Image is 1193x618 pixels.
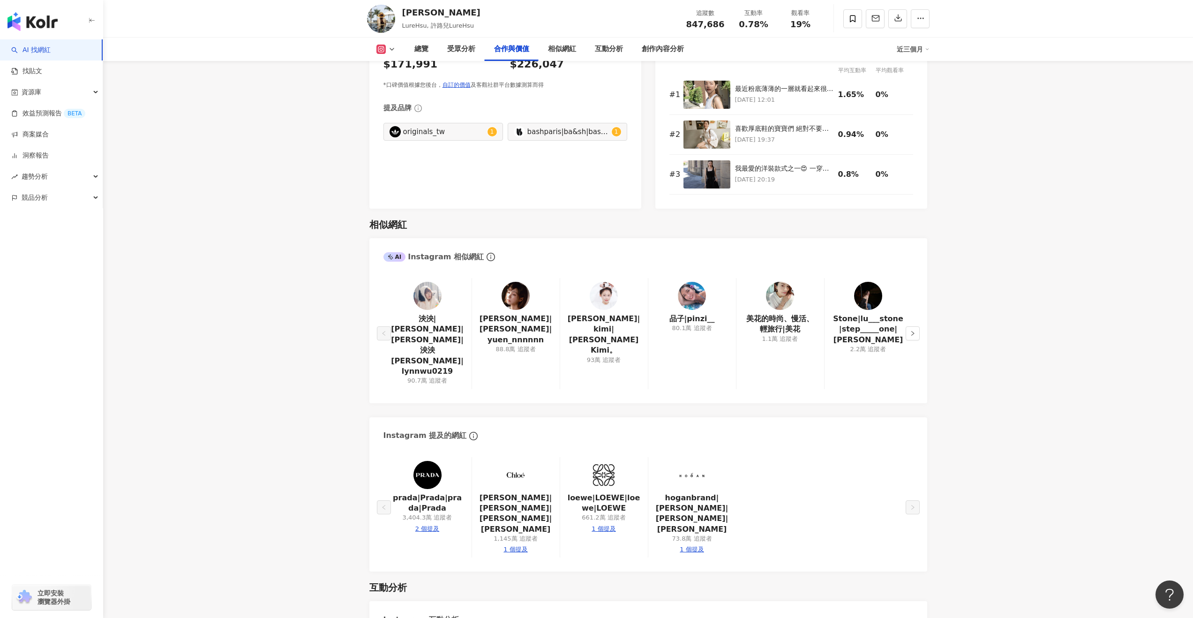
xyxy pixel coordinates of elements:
a: searchAI 找網紅 [11,45,51,55]
div: originals_tw [403,127,485,137]
span: 1 [490,128,494,135]
div: 0.94% [838,129,871,140]
img: KOL Avatar [766,282,794,310]
img: 我最愛的洋裝款式之一😍 一穿上就像為我訂製的😆♥️ 黑色蓬裙洋裝就是有種 柔和卻充滿力量 優雅不失叛逆的氣息🫢✊🏼自己舉手😆 2025 秋冬系列 展現了能自在遊走於兩個世界的女性:既擁有巴黎的永... [683,160,730,188]
button: left [377,500,391,514]
img: chrome extension [15,590,33,605]
a: [PERSON_NAME]|[PERSON_NAME]|yuen_nnnnnn [480,314,552,345]
a: 商案媒合 [11,130,49,139]
div: 661.2萬 追蹤者 [582,513,625,522]
sup: 1 [612,127,621,136]
img: KOL Avatar [590,282,618,310]
img: 最近粉底薄薄的一層就看起來很有光澤質感 前一陣子去做了定期的肌膚管理 深層的保養皮膚 連下顎線也要保持清晰 皮膚感覺變得透亮 好喜歡😻 抗衰保養真的不斷的進步 美無界 齡極限 @dallemus... [683,81,730,109]
div: 93萬 追蹤者 [587,356,621,364]
div: Instagram 相似網紅 [383,252,484,262]
a: KOL Avatar [766,282,794,314]
div: 相似網紅 [369,218,407,231]
p: [DATE] 12:01 [735,95,833,105]
span: 0.78% [739,20,768,29]
img: KOL Avatar [367,5,395,33]
img: KOL Avatar [413,282,442,310]
span: info-circle [485,251,496,263]
div: 1.1萬 追蹤者 [762,335,798,343]
a: KOL Avatar [413,461,442,493]
div: 0.8% [838,169,871,180]
iframe: Help Scout Beacon - Open [1155,580,1184,609]
span: 19% [790,20,810,29]
div: 80.1萬 追蹤者 [672,324,712,332]
div: # 1 [669,90,679,100]
div: # 2 [669,129,679,140]
div: 0% [876,90,908,100]
a: 品子|pinzi__ [669,314,715,324]
img: KOL Avatar [678,461,706,489]
div: 最近粉底薄薄的一層就看起來很有光澤質感 前一陣子去做了定期的肌膚管理 深層的保養皮膚 連下顎線也要保持清晰 皮膚感覺變得透亮 好喜歡😻 抗衰保養真的不斷的進步 美無界 齡極限 @dallemus... [735,84,833,94]
div: 2 個提及 [415,525,439,533]
span: 資源庫 [22,82,41,103]
div: 0% [876,129,908,140]
div: 互動分析 [369,581,407,594]
div: bashparis|ba&sh|bashparis|ba&sh [527,127,609,137]
div: 1,145萬 追蹤者 [494,535,537,543]
span: info-circle [468,430,479,442]
div: $171,991 [383,57,438,72]
p: [DATE] 20:19 [735,174,833,185]
p: [DATE] 19:37 [735,135,833,145]
span: 趨勢分析 [22,166,48,187]
a: 洞察報告 [11,151,49,160]
div: 互動率 [736,8,772,18]
a: Stone|lu___stone|step_____one|[PERSON_NAME] [832,314,905,345]
a: KOL Avatar [413,282,442,314]
div: 1 個提及 [503,545,527,554]
div: 合作與價值 [494,44,529,55]
a: KOL Avatar [502,282,530,314]
button: left [377,326,391,340]
div: 平均互動率 [838,66,876,75]
span: 1 [615,128,618,135]
div: 相似網紅 [548,44,576,55]
a: prada|Prada|prada|Prada [391,493,464,514]
span: LureHsu, 許路兒LureHsu [402,22,474,29]
div: 追蹤數 [686,8,725,18]
div: # 3 [669,169,679,180]
a: 自訂的價值 [443,82,471,88]
div: 總覽 [414,44,428,55]
div: 2.2萬 追蹤者 [850,345,886,354]
div: Instagram 提及的網紅 [383,430,467,441]
div: 提及品牌 [383,103,412,113]
div: 互動分析 [595,44,623,55]
div: 90.7萬 追蹤者 [407,377,447,385]
div: *口碑價值根據您後台， 及客觀社群平台數據測算而得 [383,81,627,89]
div: 88.8萬 追蹤者 [495,345,535,354]
img: KOL Avatar [678,282,706,310]
a: 效益預測報告BETA [11,109,85,118]
a: 泱泱|[PERSON_NAME]|[PERSON_NAME]|泱泱 [PERSON_NAME]|lynnwu0219 [391,314,464,377]
a: KOL Avatar [502,461,530,493]
div: 1 個提及 [680,545,704,554]
a: loewe|LOEWE|loewe|LOEWE [568,493,640,514]
div: 創作內容分析 [642,44,684,55]
a: chrome extension立即安裝 瀏覽器外掛 [12,585,91,610]
span: 競品分析 [22,187,48,208]
div: 受眾分析 [447,44,475,55]
a: 找貼文 [11,67,42,76]
sup: 1 [488,127,497,136]
img: KOL Avatar [413,461,442,489]
img: KOL Avatar [514,126,525,137]
button: right [906,326,920,340]
div: 喜歡厚底鞋的寶寶們 絕對不要錯過Hogan Cool系列 上禮拜限動搶先曝光就有好多朋友在詢問😄 我自己超愛這個配色❤ 無論搭褲裝還是裙裝，只要配雙可愛小襪子就立刻吸睛✨ 而且有一點厚底，穿起來... [735,124,833,134]
span: info-circle [413,103,423,113]
span: 847,686 [686,19,725,29]
div: 觀看率 [783,8,818,18]
a: hoganbrand|[PERSON_NAME]|[PERSON_NAME]|[PERSON_NAME] [656,493,728,535]
div: 0% [876,169,908,180]
div: 73.8萬 追蹤者 [672,535,712,543]
button: right [906,500,920,514]
div: $226,047 [510,57,564,72]
a: [PERSON_NAME]|[PERSON_NAME]|[PERSON_NAME]|[PERSON_NAME] [480,493,552,535]
div: AI [383,252,406,262]
a: KOL Avatar [590,461,618,493]
img: logo [8,12,58,31]
a: 美花的時尚、慢活、輕旅行|美花 [744,314,817,335]
span: 立即安裝 瀏覽器外掛 [38,589,70,606]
